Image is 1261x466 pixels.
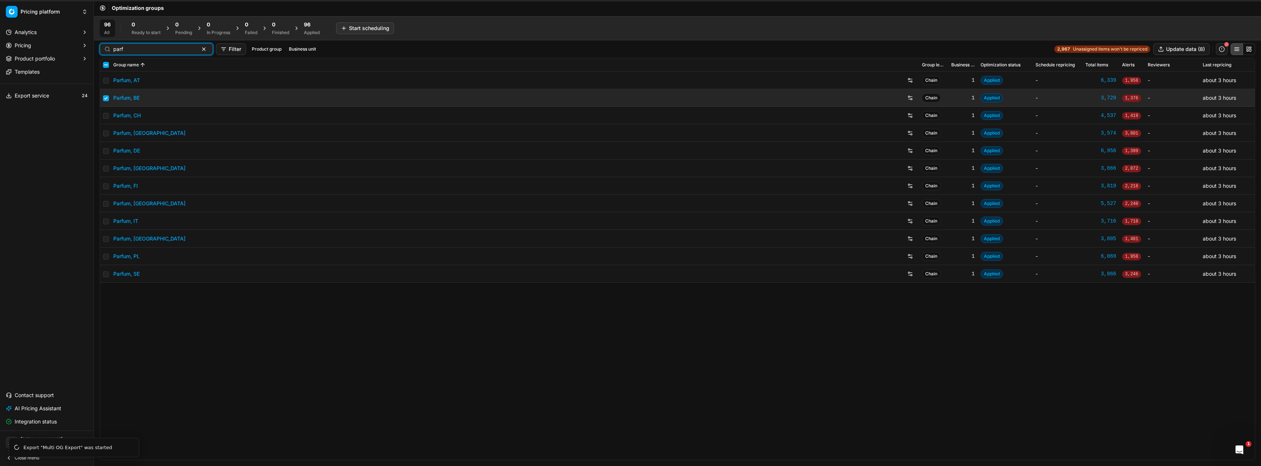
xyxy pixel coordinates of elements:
span: about 3 hours [1203,253,1236,259]
span: Business unit [951,62,975,68]
div: Finished [272,30,289,36]
a: 3,805 [1085,235,1116,242]
span: Chain [922,111,941,120]
div: Applied [304,30,320,36]
td: - [1145,265,1200,283]
div: 1 [951,217,975,225]
a: 6,069 [1085,253,1116,260]
span: Applied [981,129,1003,137]
td: - [1033,230,1082,247]
button: Close menu [3,453,91,463]
span: 0 [207,21,210,28]
strong: 2,967 [1057,46,1070,52]
span: 1,399 [1122,147,1141,155]
span: 96 [104,21,111,28]
span: Applied [981,111,1003,120]
span: Alerts [1122,62,1135,68]
span: Pricing [15,42,31,49]
span: 0 [132,21,135,28]
span: 1,419 [1122,112,1141,120]
a: 4,537 [1085,112,1116,119]
td: - [1033,159,1082,177]
span: 2,218 [1122,183,1141,190]
span: about 3 hours [1203,218,1236,224]
nav: breadcrumb [112,4,164,12]
span: about 3 hours [1203,183,1236,189]
a: Parfum, BE [113,94,140,102]
span: Applied [981,217,1003,225]
td: - [1145,212,1200,230]
div: 1 [951,77,975,84]
td: - [1033,195,1082,212]
span: about 3 hours [1203,165,1236,171]
td: - [1033,177,1082,195]
a: Parfum, IT [113,217,138,225]
td: - [1145,89,1200,107]
span: about 3 hours [1203,130,1236,136]
span: Total items [1085,62,1108,68]
span: Applied [981,234,1003,243]
span: 0 [245,21,248,28]
span: Reviewers [1148,62,1170,68]
div: 1 [951,147,975,154]
a: 3,866 [1085,270,1116,278]
span: 0 [175,21,179,28]
iframe: Intercom live chat [1231,441,1248,459]
span: 96 [304,21,310,28]
span: Applied [981,146,1003,155]
span: Chain [922,181,941,190]
button: Export service [3,90,91,102]
button: Product group [249,45,284,54]
a: 3,729 [1085,94,1116,102]
input: Search [113,45,194,53]
td: - [1033,89,1082,107]
div: 3,866 [1085,165,1116,172]
span: Chain [922,93,941,102]
div: 1 [951,112,975,119]
button: Sorted by Group name ascending [139,61,146,69]
span: 3,801 [1122,130,1141,137]
td: - [1145,230,1200,247]
button: Filter [216,43,246,55]
a: Parfum, SE [113,270,140,278]
span: 0 [272,21,275,28]
span: about 3 hours [1203,200,1236,206]
td: - [1145,142,1200,159]
span: Last repricing [1203,62,1231,68]
span: 1,376 [1122,95,1141,102]
div: 3,819 [1085,182,1116,190]
div: All [104,30,111,36]
span: Integration status [15,418,57,425]
span: Optimization groups [112,4,164,12]
span: Contact support [15,392,54,399]
div: In Progress [207,30,230,36]
a: 6,339 [1085,77,1116,84]
div: 3,574 [1085,129,1116,137]
span: Pricing platform [21,8,79,15]
td: - [1033,212,1082,230]
a: 2,967Unassigned items won't be repriced [1054,45,1150,53]
td: - [1145,195,1200,212]
span: 1,718 [1122,218,1141,225]
span: Chain [922,269,941,278]
button: Pricing [3,40,91,51]
button: Product portfolio [3,53,91,65]
span: 1 [1246,441,1251,447]
button: Business unit [286,45,319,54]
span: Applied [981,199,1003,208]
span: Group name [113,62,139,68]
button: Contact support [3,389,91,401]
span: Chain [922,129,941,137]
span: Applied [981,164,1003,173]
td: - [1033,142,1082,159]
td: - [1145,107,1200,124]
span: Chain [922,252,941,261]
a: 6,956 [1085,147,1116,154]
span: about 3 hours [1203,235,1236,242]
span: AI Pricing Assistant [15,405,61,412]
